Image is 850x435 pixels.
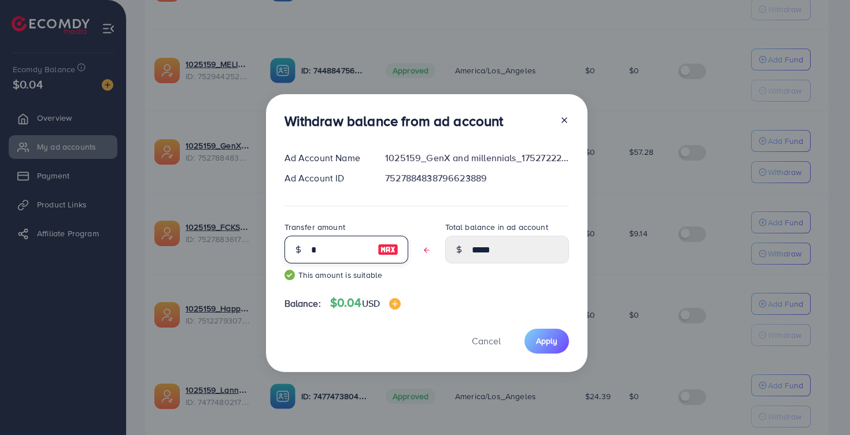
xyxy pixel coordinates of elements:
[284,270,295,280] img: guide
[284,221,345,233] label: Transfer amount
[284,297,321,310] span: Balance:
[275,172,376,185] div: Ad Account ID
[330,296,401,310] h4: $0.04
[536,335,557,347] span: Apply
[445,221,548,233] label: Total balance in ad account
[275,151,376,165] div: Ad Account Name
[376,151,578,165] div: 1025159_GenX and millennials_1752722279617
[457,329,515,354] button: Cancel
[284,113,504,129] h3: Withdraw balance from ad account
[389,298,401,310] img: image
[378,243,398,256] img: image
[362,297,380,310] span: USD
[524,329,569,354] button: Apply
[376,172,578,185] div: 7527884838796623889
[801,383,841,426] iframe: Chat
[472,334,501,347] span: Cancel
[284,269,408,281] small: This amount is suitable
